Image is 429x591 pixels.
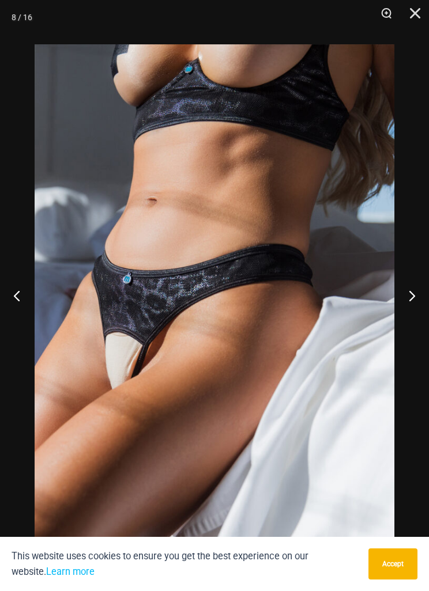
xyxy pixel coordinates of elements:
[386,267,429,324] button: Next
[35,44,394,584] img: Nights Fall Silver Leopard 1036 Bra 6046 Thong 07
[12,9,32,26] div: 8 / 16
[12,548,360,579] p: This website uses cookies to ensure you get the best experience on our website.
[368,548,417,579] button: Accept
[46,566,95,577] a: Learn more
